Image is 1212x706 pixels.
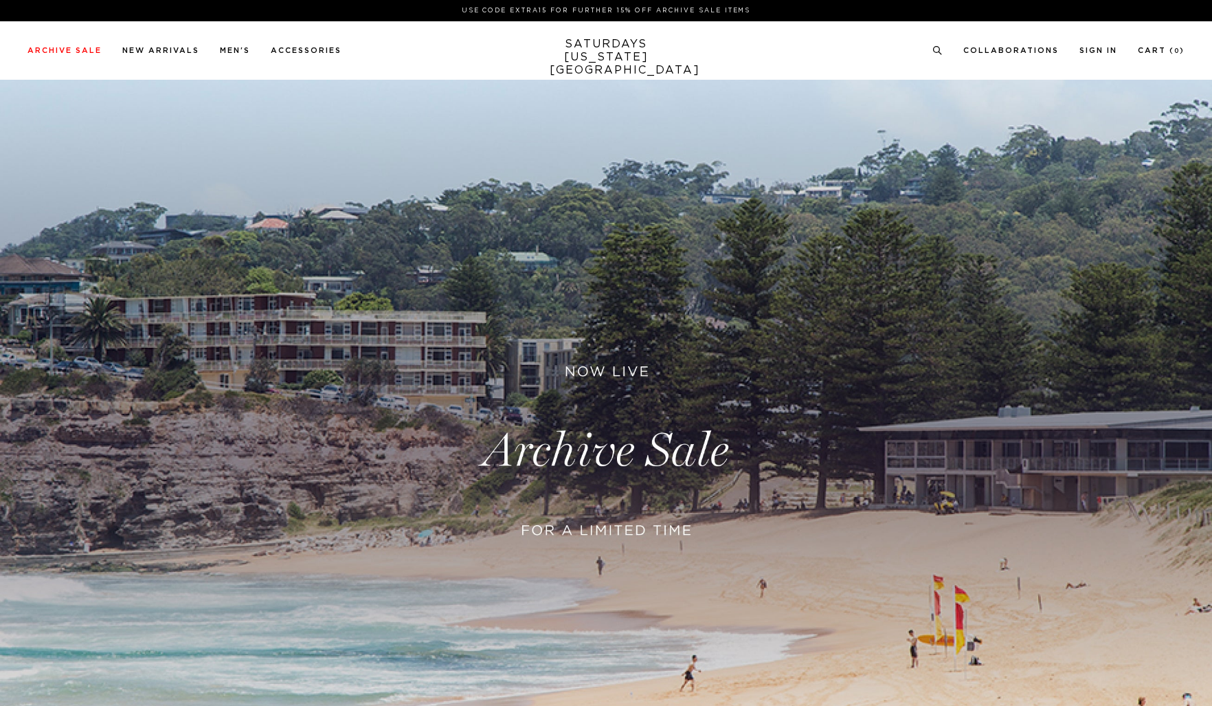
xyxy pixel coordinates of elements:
a: Sign In [1079,47,1117,54]
a: Cart (0) [1138,47,1185,54]
small: 0 [1174,48,1180,54]
a: Collaborations [963,47,1059,54]
a: Men's [220,47,250,54]
a: New Arrivals [122,47,199,54]
a: Archive Sale [27,47,102,54]
a: SATURDAYS[US_STATE][GEOGRAPHIC_DATA] [550,38,663,77]
a: Accessories [271,47,341,54]
p: Use Code EXTRA15 for Further 15% Off Archive Sale Items [33,5,1179,16]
